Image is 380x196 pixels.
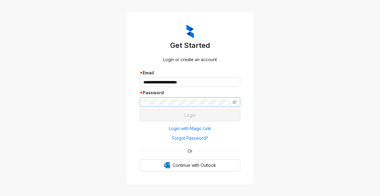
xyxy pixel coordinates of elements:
div: Login or create an account [140,56,240,63]
div: Email [140,70,240,76]
span: Forgot Password? [172,135,208,142]
span: Login with Magic Link [169,125,211,132]
img: ZumaIcon [186,25,194,39]
button: Forgot Password? [140,133,240,143]
div: Password [140,89,240,96]
button: Login with Magic Link [140,124,240,133]
button: OutlookContinue with Outlook [140,159,240,171]
img: Outlook [164,162,170,168]
h3: Get Started [140,41,240,50]
span: Or [183,148,197,154]
span: Continue with Outlook [173,162,216,169]
button: Login [140,109,240,121]
span: eye-invisible [232,100,237,104]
